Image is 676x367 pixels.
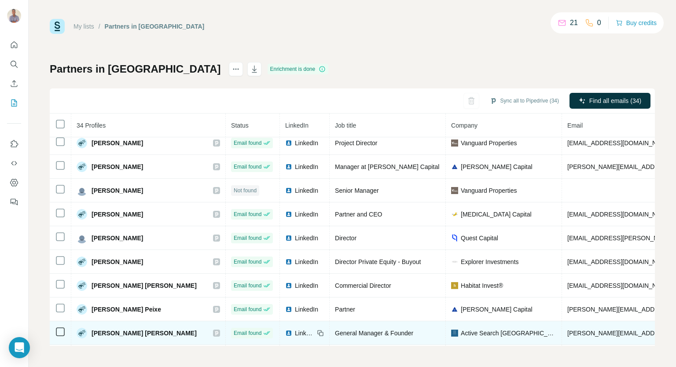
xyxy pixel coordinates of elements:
[570,18,578,28] p: 21
[92,234,143,242] span: [PERSON_NAME]
[335,306,355,313] span: Partner
[295,210,318,219] span: LinkedIn
[234,329,261,337] span: Email found
[295,281,318,290] span: LinkedIn
[451,258,458,265] img: company-logo
[77,257,87,267] img: Avatar
[77,122,106,129] span: 34 Profiles
[99,22,100,31] li: /
[285,282,292,289] img: LinkedIn logo
[295,162,318,171] span: LinkedIn
[285,211,292,218] img: LinkedIn logo
[335,282,391,289] span: Commercial Director
[567,122,583,129] span: Email
[92,162,143,171] span: [PERSON_NAME]
[7,136,21,152] button: Use Surfe on LinkedIn
[335,258,421,265] span: Director Private Equity - Buyout
[461,305,533,314] span: [PERSON_NAME] Capital
[92,305,161,314] span: [PERSON_NAME] Peixe
[461,329,556,338] span: Active Search [GEOGRAPHIC_DATA]
[285,235,292,242] img: LinkedIn logo
[77,304,87,315] img: Avatar
[73,23,94,30] a: My lists
[92,329,197,338] span: [PERSON_NAME] [PERSON_NAME]
[451,330,458,337] img: company-logo
[50,62,221,76] h1: Partners in [GEOGRAPHIC_DATA]
[285,139,292,147] img: LinkedIn logo
[295,329,314,338] span: LinkedIn
[92,281,197,290] span: [PERSON_NAME] [PERSON_NAME]
[451,122,478,129] span: Company
[567,211,672,218] span: [EMAIL_ADDRESS][DOMAIN_NAME]
[461,257,519,266] span: Explorer Investments
[335,187,379,194] span: Senior Manager
[461,210,532,219] span: [MEDICAL_DATA] Capital
[451,306,458,313] img: company-logo
[295,257,318,266] span: LinkedIn
[461,234,498,242] span: Quest Capital
[616,17,657,29] button: Buy credits
[567,258,672,265] span: [EMAIL_ADDRESS][DOMAIN_NAME]
[234,258,261,266] span: Email found
[567,139,672,147] span: [EMAIL_ADDRESS][DOMAIN_NAME]
[231,122,249,129] span: Status
[295,305,318,314] span: LinkedIn
[569,93,650,109] button: Find all emails (34)
[234,234,261,242] span: Email found
[335,211,382,218] span: Partner and CEO
[77,280,87,291] img: Avatar
[234,139,261,147] span: Email found
[461,186,517,195] span: Vanguard Properties
[285,258,292,265] img: LinkedIn logo
[229,62,243,76] button: actions
[295,139,318,147] span: LinkedIn
[285,163,292,170] img: LinkedIn logo
[268,64,329,74] div: Enrichment is done
[335,139,377,147] span: Project Director
[77,161,87,172] img: Avatar
[451,187,458,194] img: company-logo
[335,235,356,242] span: Director
[77,233,87,243] img: Avatar
[105,22,205,31] div: Partners in [GEOGRAPHIC_DATA]
[234,187,257,195] span: Not found
[285,306,292,313] img: LinkedIn logo
[7,56,21,72] button: Search
[597,18,601,28] p: 0
[7,95,21,111] button: My lists
[461,139,517,147] span: Vanguard Properties
[451,211,458,218] img: company-logo
[451,235,458,242] img: company-logo
[7,76,21,92] button: Enrich CSV
[451,163,458,170] img: company-logo
[77,138,87,148] img: Avatar
[234,210,261,218] span: Email found
[285,122,309,129] span: LinkedIn
[7,155,21,171] button: Use Surfe API
[77,185,87,196] img: Avatar
[92,186,143,195] span: [PERSON_NAME]
[335,163,439,170] span: Manager at [PERSON_NAME] Capital
[234,163,261,171] span: Email found
[335,122,356,129] span: Job title
[461,162,533,171] span: [PERSON_NAME] Capital
[92,139,143,147] span: [PERSON_NAME]
[234,305,261,313] span: Email found
[7,194,21,210] button: Feedback
[295,186,318,195] span: LinkedIn
[285,330,292,337] img: LinkedIn logo
[7,9,21,23] img: Avatar
[285,187,292,194] img: LinkedIn logo
[567,282,672,289] span: [EMAIL_ADDRESS][DOMAIN_NAME]
[7,175,21,191] button: Dashboard
[77,209,87,220] img: Avatar
[451,282,458,289] img: company-logo
[77,328,87,338] img: Avatar
[9,337,30,358] div: Open Intercom Messenger
[484,94,565,107] button: Sync all to Pipedrive (34)
[50,19,65,34] img: Surfe Logo
[461,281,503,290] span: Habitat Invest®
[451,139,458,147] img: company-logo
[295,234,318,242] span: LinkedIn
[234,282,261,290] span: Email found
